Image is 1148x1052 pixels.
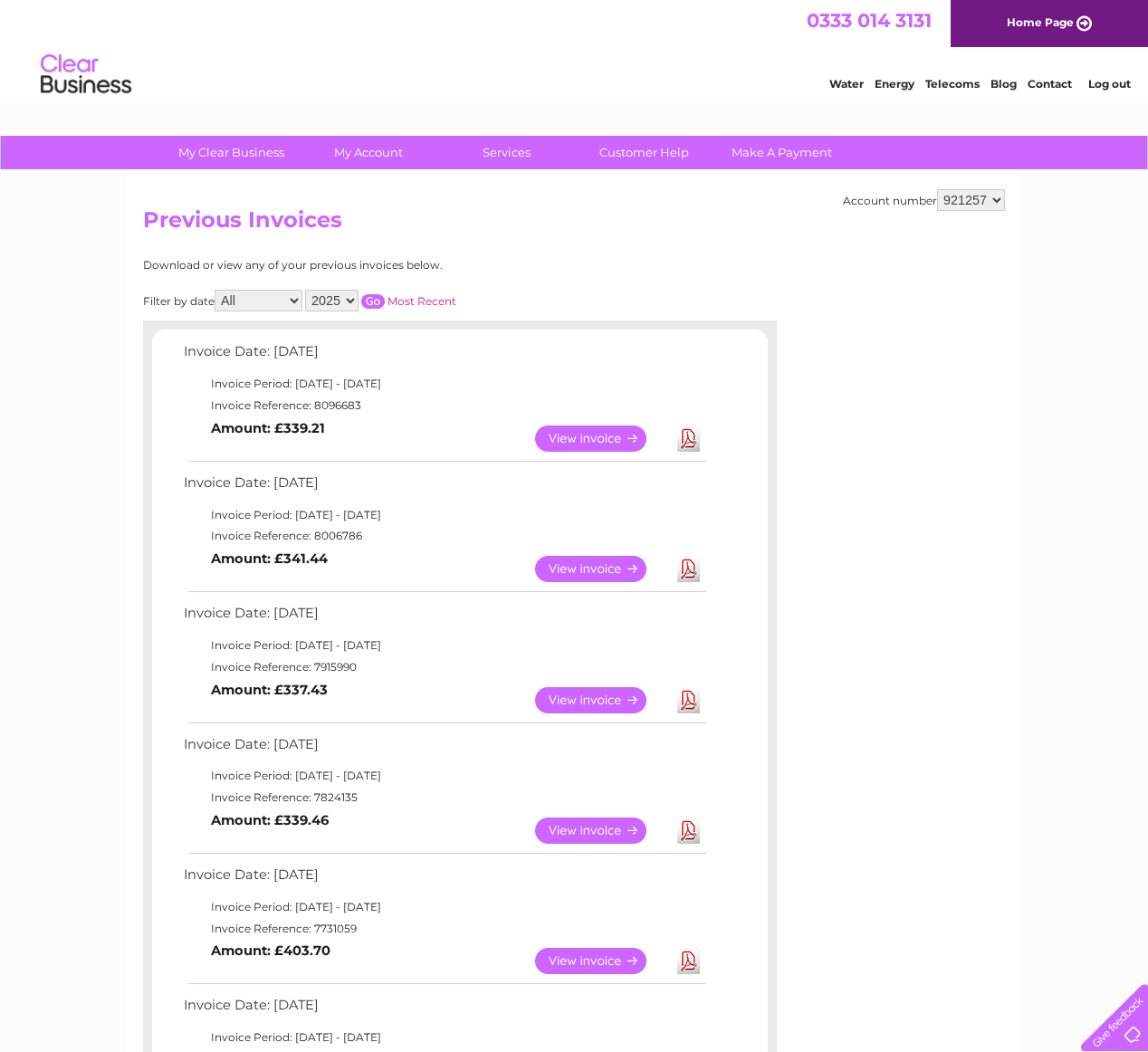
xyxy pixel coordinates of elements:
a: My Clear Business [157,136,306,169]
a: View [535,556,668,582]
a: View [535,948,668,974]
a: Contact [1028,77,1072,91]
a: Telecoms [925,77,980,91]
td: Invoice Period: [DATE] - [DATE] [179,1027,709,1048]
h2: Previous Invoices [143,207,1005,242]
td: Invoice Period: [DATE] - [DATE] [179,896,709,918]
img: logo.png [40,47,132,102]
a: Water [829,77,864,91]
td: Invoice Reference: 7731059 [179,918,709,940]
div: Filter by date [143,290,618,311]
div: Download or view any of your previous invoices below. [143,259,618,272]
td: Invoice Date: [DATE] [179,601,709,635]
a: Make A Payment [707,136,856,169]
td: Invoice Date: [DATE] [179,993,709,1027]
a: Download [677,948,700,974]
a: 0333 014 3131 [807,9,932,32]
a: Blog [990,77,1017,91]
a: Customer Help [569,136,719,169]
a: Most Recent [387,294,456,308]
td: Invoice Date: [DATE] [179,863,709,896]
a: Energy [875,77,914,91]
b: Amount: £403.70 [211,942,330,959]
b: Amount: £339.21 [211,420,325,436]
a: Download [677,426,700,452]
b: Amount: £337.43 [211,682,328,698]
div: Clear Business is a trading name of Verastar Limited (registered in [GEOGRAPHIC_DATA] No. 3667643... [148,10,1003,88]
b: Amount: £341.44 [211,550,328,567]
td: Invoice Date: [DATE] [179,340,709,373]
td: Invoice Period: [DATE] - [DATE] [179,504,709,526]
a: Log out [1088,77,1131,91]
td: Invoice Period: [DATE] - [DATE] [179,765,709,787]
td: Invoice Period: [DATE] - [DATE] [179,373,709,395]
a: Download [677,556,700,582]
td: Invoice Reference: 8006786 [179,525,709,547]
div: Account number [843,189,1005,211]
td: Invoice Period: [DATE] - [DATE] [179,635,709,656]
td: Invoice Date: [DATE] [179,471,709,504]
a: View [535,687,668,713]
a: Services [432,136,581,169]
td: Invoice Date: [DATE] [179,732,709,766]
td: Invoice Reference: 7915990 [179,656,709,678]
td: Invoice Reference: 7824135 [179,787,709,808]
a: View [535,426,668,452]
a: Download [677,687,700,713]
a: View [535,818,668,844]
td: Invoice Reference: 8096683 [179,395,709,416]
b: Amount: £339.46 [211,812,329,828]
a: My Account [294,136,444,169]
a: Download [677,818,700,844]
